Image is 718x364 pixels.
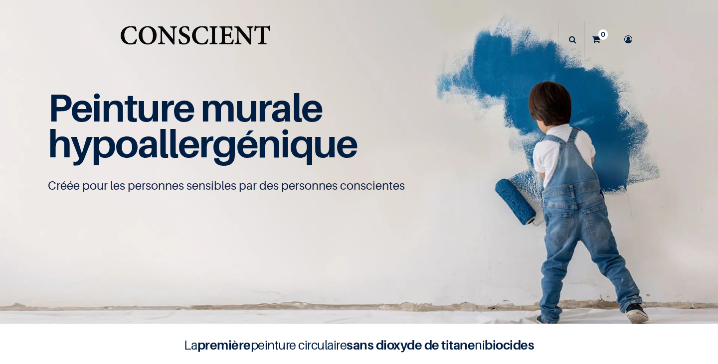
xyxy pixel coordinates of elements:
b: sans dioxyde de titane [347,337,475,353]
span: Peinture murale [48,84,323,130]
span: hypoallergénique [48,120,358,166]
b: première [197,337,251,353]
sup: 0 [598,29,608,39]
a: 0 [585,22,613,57]
a: Logo of Conscient [118,20,272,59]
b: biocides [485,337,534,353]
p: Créée pour les personnes sensibles par des personnes conscientes [48,178,670,194]
h4: La peinture circulaire ni [160,336,558,355]
img: Conscient [118,20,272,59]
